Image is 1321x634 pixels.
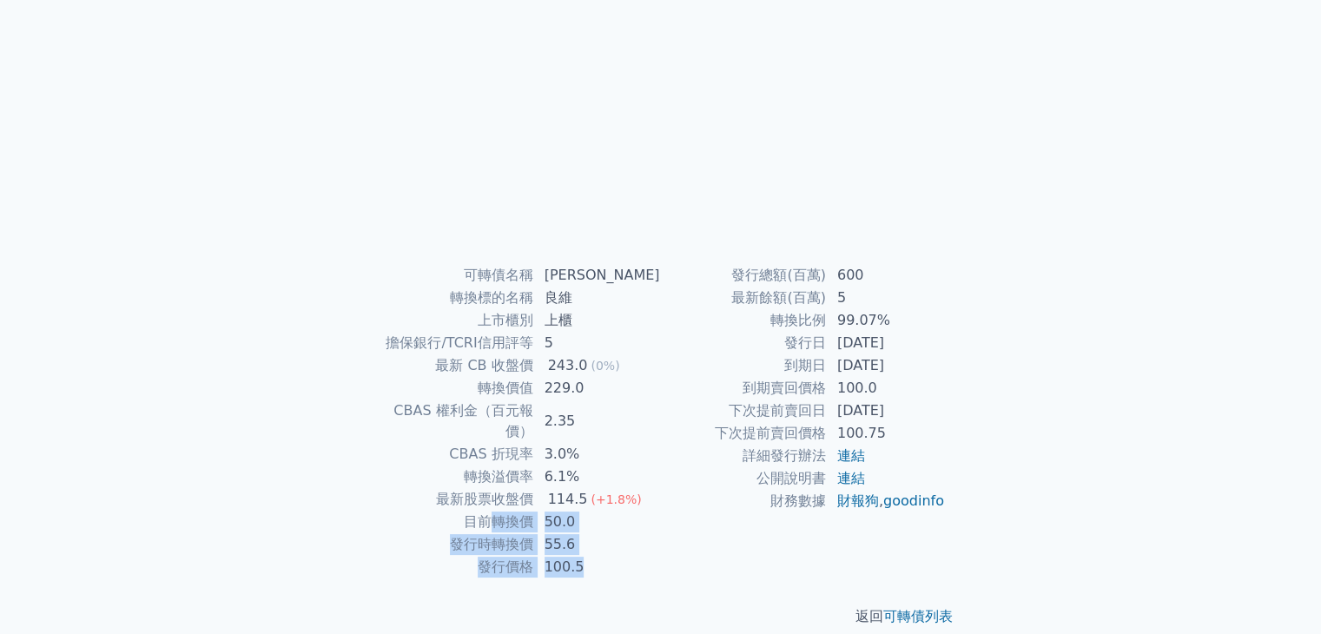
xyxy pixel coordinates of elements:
[534,332,661,354] td: 5
[545,355,591,376] div: 243.0
[661,422,827,445] td: 下次提前賣回價格
[827,287,946,309] td: 5
[883,492,944,509] a: goodinfo
[376,264,534,287] td: 可轉債名稱
[376,443,534,466] td: CBAS 折現率
[1234,551,1321,634] iframe: Chat Widget
[534,400,661,443] td: 2.35
[376,309,534,332] td: 上市櫃別
[827,490,946,512] td: ,
[661,490,827,512] td: 財務數據
[534,466,661,488] td: 6.1%
[661,445,827,467] td: 詳細發行辦法
[376,511,534,533] td: 目前轉換價
[591,359,619,373] span: (0%)
[661,332,827,354] td: 發行日
[837,447,865,464] a: 連結
[376,287,534,309] td: 轉換標的名稱
[376,556,534,578] td: 發行價格
[534,377,661,400] td: 229.0
[827,309,946,332] td: 99.07%
[883,608,953,624] a: 可轉債列表
[661,467,827,490] td: 公開說明書
[827,422,946,445] td: 100.75
[661,377,827,400] td: 到期賣回價格
[376,332,534,354] td: 擔保銀行/TCRI信用評等
[376,354,534,377] td: 最新 CB 收盤價
[661,354,827,377] td: 到期日
[534,309,661,332] td: 上櫃
[534,443,661,466] td: 3.0%
[661,400,827,422] td: 下次提前賣回日
[534,264,661,287] td: [PERSON_NAME]
[827,332,946,354] td: [DATE]
[534,287,661,309] td: 良維
[376,466,534,488] td: 轉換溢價率
[837,470,865,486] a: 連結
[355,606,967,627] p: 返回
[1234,551,1321,634] div: 聊天小工具
[376,533,534,556] td: 發行時轉換價
[376,400,534,443] td: CBAS 權利金（百元報價）
[827,264,946,287] td: 600
[661,309,827,332] td: 轉換比例
[661,287,827,309] td: 最新餘額(百萬)
[591,492,641,506] span: (+1.8%)
[376,377,534,400] td: 轉換價值
[545,489,591,510] div: 114.5
[837,492,879,509] a: 財報狗
[827,377,946,400] td: 100.0
[376,488,534,511] td: 最新股票收盤價
[534,556,661,578] td: 100.5
[661,264,827,287] td: 發行總額(百萬)
[534,511,661,533] td: 50.0
[827,354,946,377] td: [DATE]
[827,400,946,422] td: [DATE]
[534,533,661,556] td: 55.6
